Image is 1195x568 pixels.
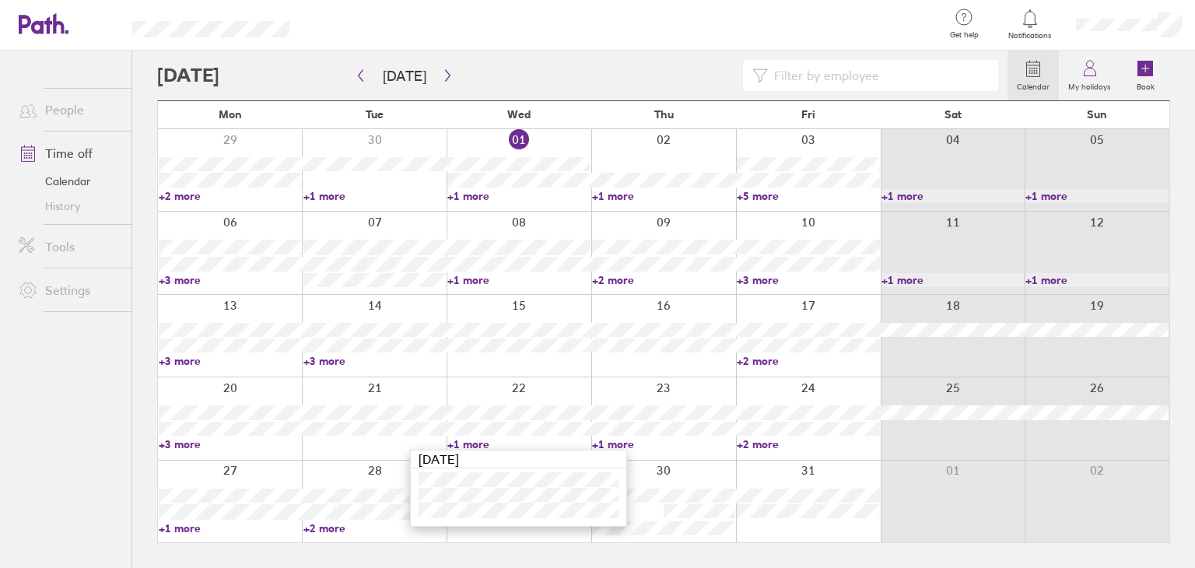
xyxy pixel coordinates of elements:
a: +2 more [592,273,735,287]
a: People [6,94,131,125]
a: History [6,194,131,219]
span: Sun [1087,108,1107,121]
a: +3 more [159,437,302,451]
a: +1 more [303,189,447,203]
a: Book [1120,51,1170,100]
label: Calendar [1008,78,1059,92]
a: +2 more [303,521,447,535]
input: Filter by employee [768,61,989,90]
a: +1 more [159,521,302,535]
a: +3 more [303,354,447,368]
a: +2 more [737,354,880,368]
a: +1 more [592,189,735,203]
span: Notifications [1005,31,1056,40]
a: +2 more [159,189,302,203]
a: +1 more [1025,189,1169,203]
a: Time off [6,138,131,169]
a: +3 more [159,273,302,287]
span: Wed [507,108,531,121]
a: +3 more [159,354,302,368]
a: +1 more [447,273,590,287]
a: +1 more [447,189,590,203]
a: Calendar [1008,51,1059,100]
a: My holidays [1059,51,1120,100]
span: Thu [654,108,674,121]
span: Tue [366,108,384,121]
a: +1 more [592,437,735,451]
span: Fri [801,108,815,121]
label: Book [1127,78,1164,92]
a: Settings [6,275,131,306]
a: +2 more [737,437,880,451]
button: [DATE] [370,63,439,89]
a: Notifications [1005,8,1056,40]
a: +3 more [737,273,880,287]
span: Get help [939,30,990,40]
a: Tools [6,231,131,262]
span: Mon [219,108,242,121]
a: +5 more [737,189,880,203]
span: Sat [944,108,962,121]
label: My holidays [1059,78,1120,92]
a: +1 more [881,273,1025,287]
a: +1 more [447,437,590,451]
a: +1 more [1025,273,1169,287]
a: Calendar [6,169,131,194]
a: +1 more [881,189,1025,203]
div: [DATE] [411,451,626,468]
